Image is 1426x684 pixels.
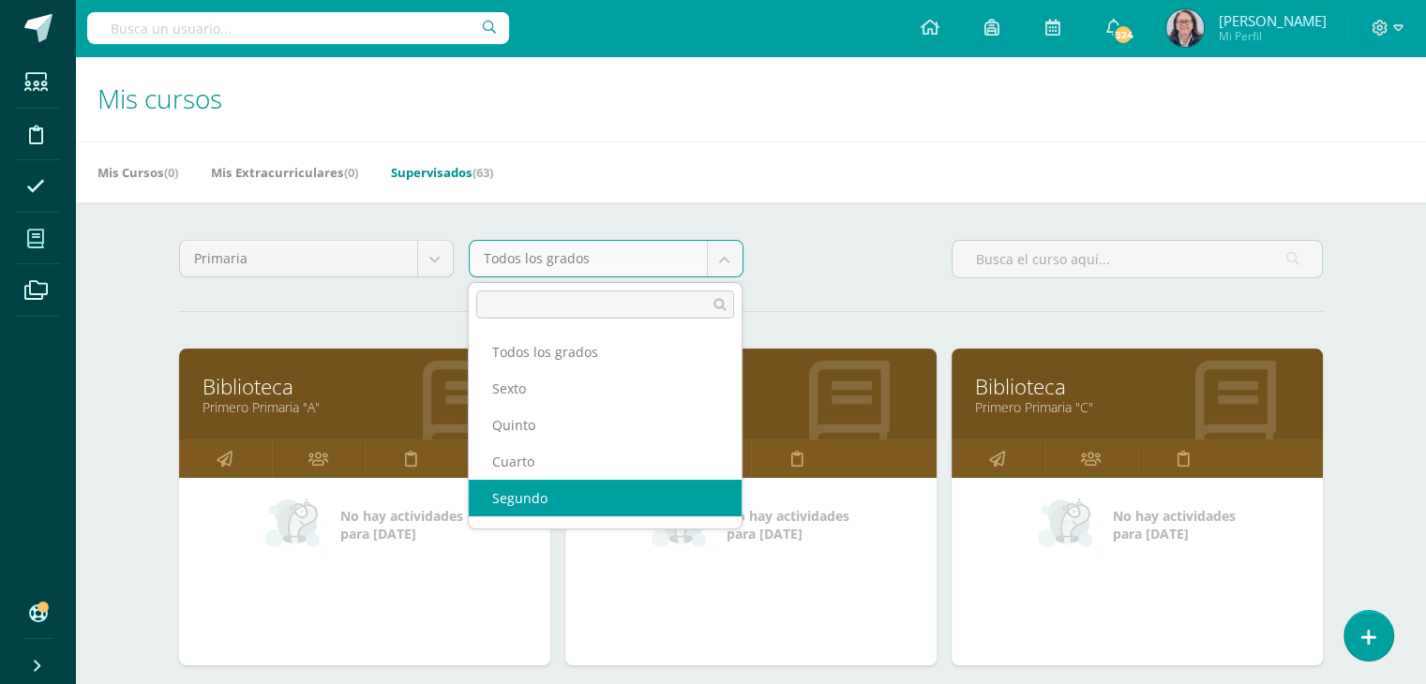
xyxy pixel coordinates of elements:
div: Sexto [469,370,742,407]
div: Quinto [469,407,742,443]
div: Cuarto [469,443,742,480]
div: Segundo [469,480,742,516]
div: Primero [469,516,742,553]
div: Todos los grados [469,334,742,370]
